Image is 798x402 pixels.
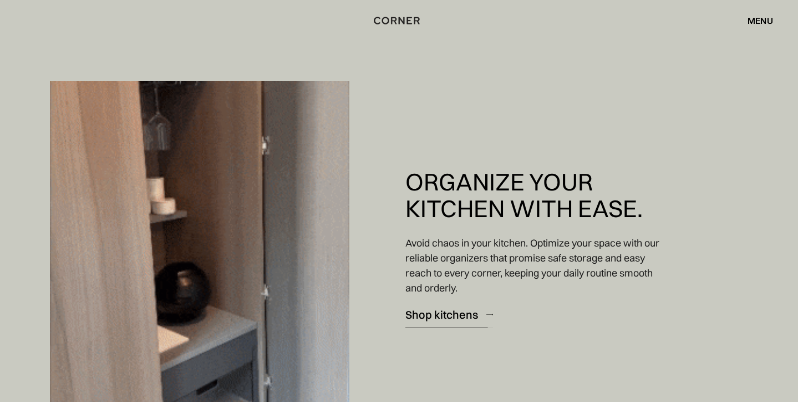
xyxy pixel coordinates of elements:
div: menu [736,11,773,30]
a: Shop kitchens [405,301,493,328]
div: Shop kitchens [405,307,478,322]
h3: Organize Your Kitchen with Ease. [405,169,663,222]
div: menu [748,16,773,25]
a: home [369,13,429,28]
p: Avoid chaos in your kitchen. Optimize your space with our reliable organizers that promise safe s... [405,235,663,295]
